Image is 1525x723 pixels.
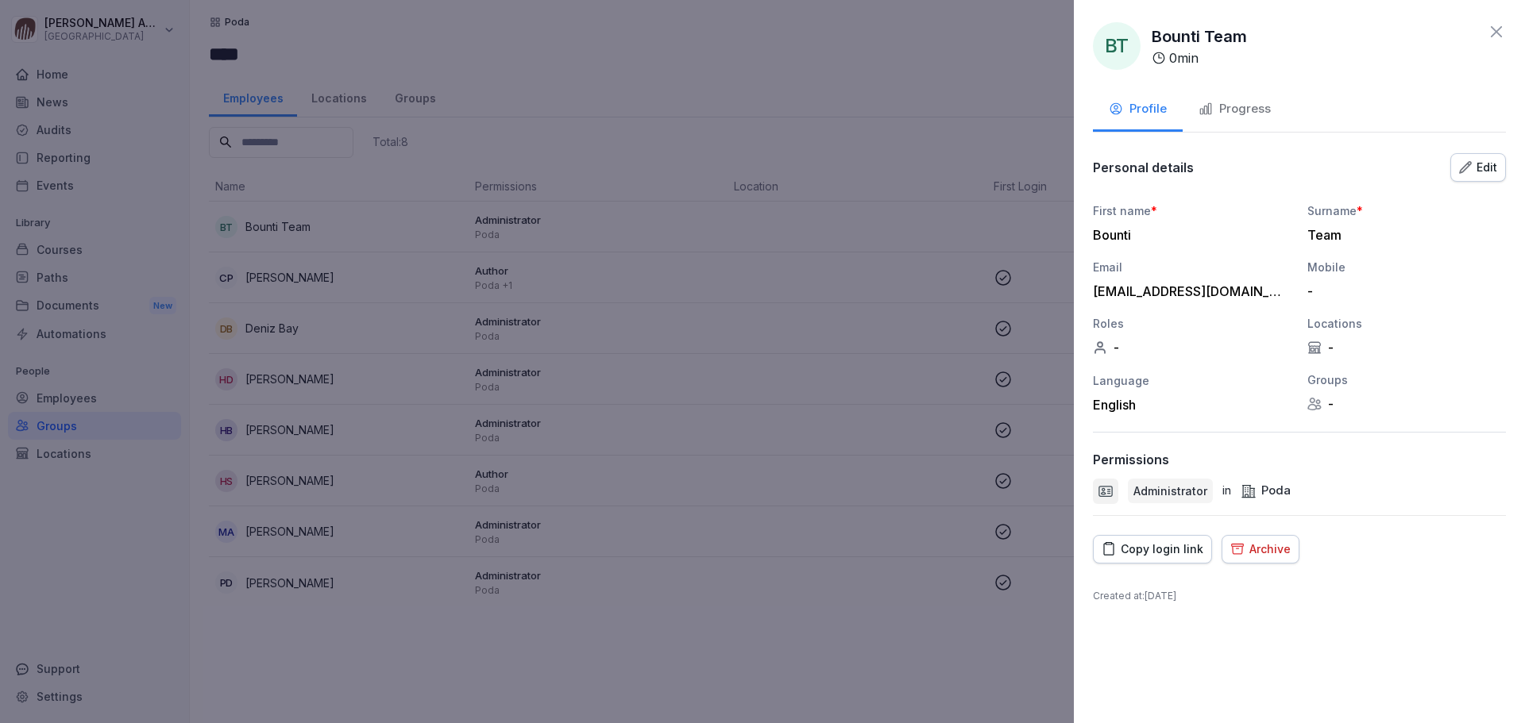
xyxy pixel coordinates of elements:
div: - [1307,340,1506,356]
p: Created at : [DATE] [1093,589,1506,603]
div: [EMAIL_ADDRESS][DOMAIN_NAME] [1093,283,1284,299]
div: Poda [1241,482,1291,500]
p: in [1222,482,1231,500]
div: English [1093,397,1291,413]
p: Personal details [1093,160,1194,175]
button: Edit [1450,153,1506,182]
p: Administrator [1133,483,1207,499]
p: 0 min [1169,48,1199,67]
div: Surname [1307,202,1506,219]
div: Locations [1307,315,1506,332]
button: Progress [1183,89,1287,132]
div: Mobile [1307,259,1506,275]
div: - [1093,340,1291,356]
div: Language [1093,372,1291,389]
button: Profile [1093,89,1183,132]
div: Edit [1459,159,1497,176]
div: Team [1307,227,1498,243]
div: BT [1093,22,1141,70]
p: Bounti Team [1152,25,1247,48]
div: First name [1093,202,1291,219]
button: Archive [1222,535,1299,563]
div: - [1307,283,1498,299]
div: Profile [1109,100,1167,118]
p: Permissions [1093,452,1169,467]
div: Archive [1230,540,1291,558]
div: - [1307,396,1506,412]
div: Roles [1093,315,1291,332]
div: Copy login link [1102,540,1203,558]
button: Copy login link [1093,535,1212,563]
div: Bounti [1093,227,1284,243]
div: Progress [1199,100,1271,118]
div: Email [1093,259,1291,275]
div: Groups [1307,371,1506,388]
